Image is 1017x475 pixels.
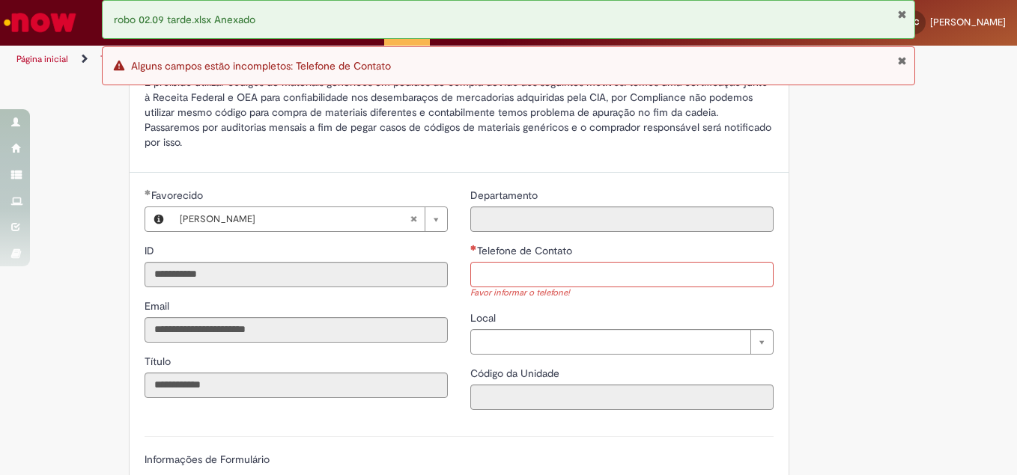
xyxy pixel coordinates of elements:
a: Limpar campo Local [470,329,774,355]
span: Somente leitura - Código da Unidade [470,367,562,380]
span: [PERSON_NAME] [930,16,1006,28]
input: ID [145,262,448,287]
a: Página inicial [16,53,68,65]
span: Necessários [470,245,477,251]
a: Todos os Catálogos [100,53,180,65]
span: Somente leitura - Departamento [470,189,541,202]
label: Somente leitura - ID [145,243,157,258]
p: É proibido utilizar códigos de materiais genéricos em pedidos de compra devido aos seguintes moti... [145,75,774,150]
label: Somente leitura - Código da Unidade [470,366,562,381]
span: Alguns campos estão incompletos: Telefone de Contato [131,59,391,73]
input: Email [145,317,448,343]
button: Fechar Notificação [897,55,907,67]
label: Somente leitura - Email [145,298,172,313]
input: Título [145,373,448,398]
input: Código da Unidade [470,384,774,410]
abbr: Limpar campo Favorecido [402,207,425,231]
label: Somente leitura - Departamento [470,188,541,203]
button: Fechar Notificação [897,8,907,20]
div: Favor informar o telefone! [470,287,774,300]
span: Obrigatório Preenchido [145,189,151,195]
button: Favorecido, Visualizar este registro Gabriele dos santos cândido [145,207,172,231]
span: Telefone de Contato [477,244,575,257]
input: Telefone de Contato [470,262,774,287]
span: Somente leitura - Email [145,299,172,313]
ul: Trilhas de página [11,46,667,73]
span: Local [470,311,499,325]
img: ServiceNow [1,7,79,37]
span: Necessários - Favorecido [151,189,206,202]
span: Somente leitura - Título [145,355,174,368]
span: [PERSON_NAME] [180,207,410,231]
label: Somente leitura - Título [145,354,174,369]
span: Somente leitura - ID [145,244,157,257]
a: [PERSON_NAME]Limpar campo Favorecido [172,207,447,231]
input: Departamento [470,206,774,232]
span: robo 02.09 tarde.xlsx Anexado [114,13,255,26]
label: Informações de Formulário [145,453,270,466]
